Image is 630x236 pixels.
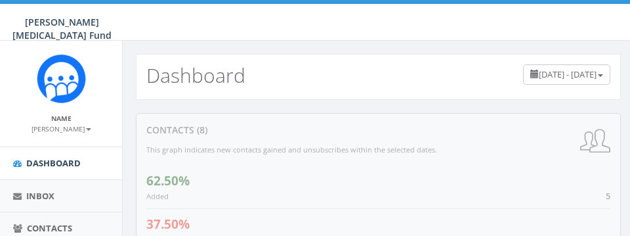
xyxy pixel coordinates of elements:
[194,124,207,136] span: (8)
[146,145,437,154] small: This graph indicates new contacts gained and unsubscribes within the selected dates.
[26,190,54,202] span: Inbox
[12,16,112,41] span: [PERSON_NAME] [MEDICAL_DATA] Fund
[146,191,169,201] small: Added
[26,157,81,169] span: Dashboard
[539,68,597,80] span: [DATE] - [DATE]
[146,172,190,189] span: 62.50%
[31,124,91,133] small: [PERSON_NAME]
[31,122,91,134] a: [PERSON_NAME]
[37,54,86,103] img: Rally_Corp_Logo_1.png
[27,222,72,234] span: Contacts
[606,190,610,202] span: 5
[146,64,245,86] h2: Dashboard
[146,216,190,233] span: 37.50%
[51,114,72,123] small: Name
[146,124,610,137] div: contacts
